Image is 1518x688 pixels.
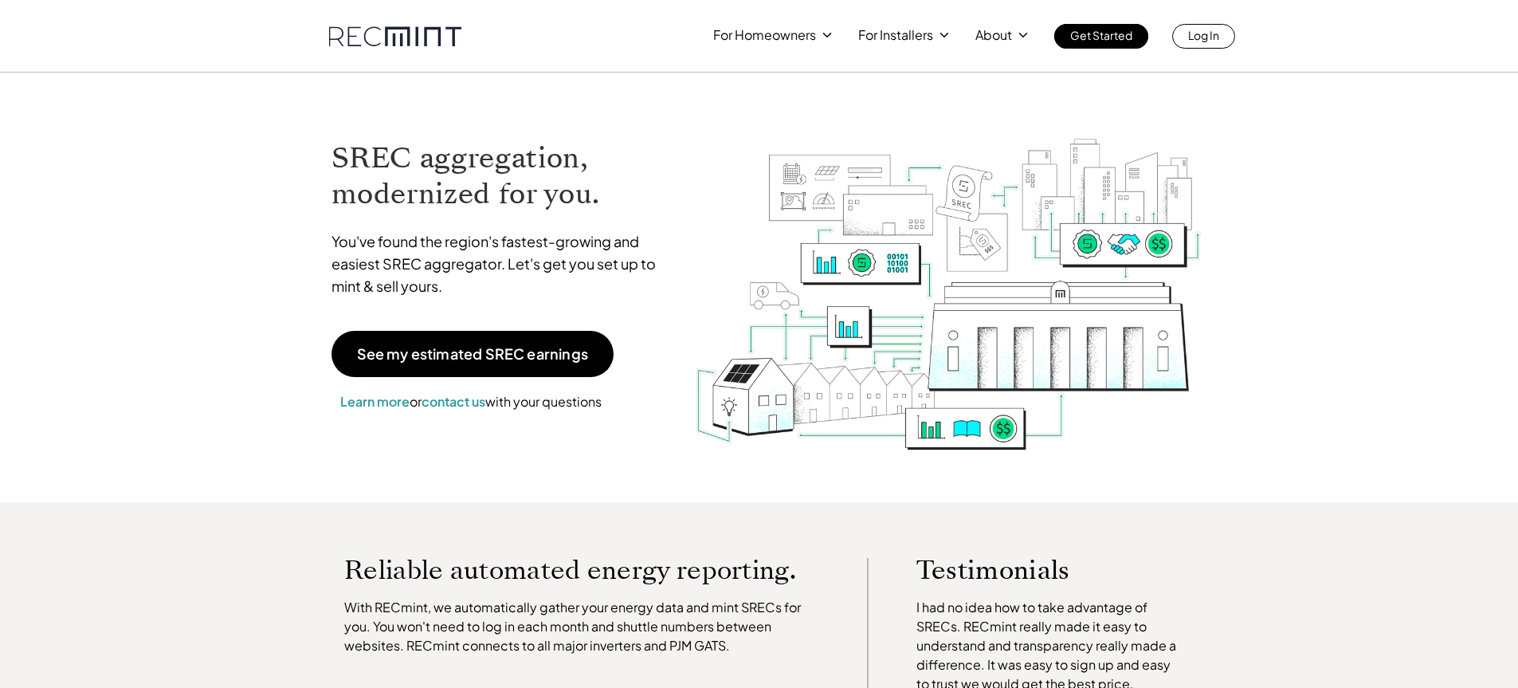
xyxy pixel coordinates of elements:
[713,24,816,46] p: For Homeowners
[1188,24,1219,46] p: Log In
[1172,24,1235,49] a: Log In
[1054,24,1148,49] a: Get Started
[331,140,671,212] h1: SREC aggregation, modernized for you.
[694,96,1202,454] img: RECmint value cycle
[344,598,819,655] p: With RECmint, we automatically gather your energy data and mint SRECs for you. You won't need to ...
[331,331,614,377] a: See my estimated SREC earnings
[331,391,610,412] p: or with your questions
[858,24,933,46] p: For Installers
[975,24,1012,46] p: About
[422,393,485,410] a: contact us
[1070,24,1132,46] p: Get Started
[344,558,819,582] p: Reliable automated energy reporting.
[357,347,588,361] p: See my estimated SREC earnings
[916,558,1154,582] p: Testimonials
[331,230,671,297] p: You've found the region's fastest-growing and easiest SREC aggregator. Let's get you set up to mi...
[340,393,410,410] a: Learn more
